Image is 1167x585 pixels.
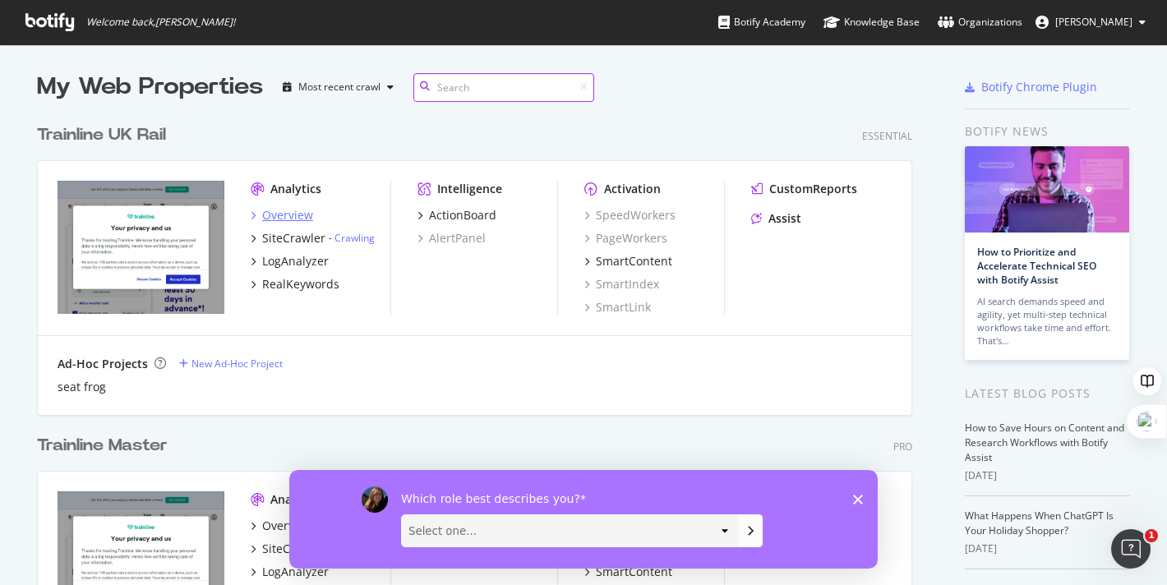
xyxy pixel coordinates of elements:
a: Trainline UK Rail [37,123,173,147]
a: Overview [251,207,313,223]
a: RealKeywords [251,276,339,292]
div: CustomReports [769,181,857,197]
div: SmartContent [596,253,672,269]
div: SiteCrawler [262,230,325,246]
a: SmartContent [584,564,672,580]
div: Knowledge Base [823,14,920,30]
a: SiteCrawler- Crawling [251,230,375,246]
div: LogAnalyzer [262,564,329,580]
span: Welcome back, [PERSON_NAME] ! [86,16,235,29]
a: Trainline Master [37,434,174,458]
a: How to Prioritize and Accelerate Technical SEO with Botify Assist [977,245,1096,287]
a: SmartContent [584,253,672,269]
a: SmartLink [584,299,651,316]
div: ActionBoard [429,207,496,223]
div: My Web Properties [37,71,263,104]
div: Botify Chrome Plugin [981,79,1097,95]
a: SiteCrawler [251,541,325,557]
a: Overview [251,518,313,534]
div: New Ad-Hoc Project [191,357,283,371]
div: AI search demands speed and agility, yet multi-step technical workflows take time and effort. Tha... [977,295,1117,348]
div: Essential [862,129,912,143]
div: Assist [768,210,801,227]
div: Intelligence [437,181,502,197]
div: [DATE] [965,541,1130,556]
span: 1 [1145,529,1158,542]
div: Trainline UK Rail [37,123,166,147]
div: LogAnalyzer [262,253,329,269]
button: [PERSON_NAME] [1022,9,1159,35]
a: Botify Chrome Plugin [965,79,1097,95]
a: SmartIndex [584,276,659,292]
a: AlertPanel [417,230,486,246]
div: Overview [262,518,313,534]
a: How to Save Hours on Content and Research Workflows with Botify Assist [965,421,1124,464]
a: What Happens When ChatGPT Is Your Holiday Shopper? [965,509,1114,537]
div: Organizations [938,14,1022,30]
img: How to Prioritize and Accelerate Technical SEO with Botify Assist [965,146,1129,233]
div: Botify news [965,122,1130,140]
div: Pro [893,440,912,454]
div: - [329,231,375,245]
a: CustomReports [751,181,857,197]
a: SpeedWorkers [584,207,676,223]
button: Most recent crawl [276,74,400,100]
div: Ad-Hoc Projects [58,356,148,372]
div: Most recent crawl [298,82,381,92]
span: Tara Proudfoot [1055,15,1132,29]
iframe: Intercom live chat [1111,529,1151,569]
iframe: Survey by Laura from Botify [289,470,878,569]
a: New Ad-Hoc Project [179,357,283,371]
div: Analytics [270,181,321,197]
div: SmartContent [596,564,672,580]
div: Overview [262,207,313,223]
div: RealKeywords [262,276,339,292]
a: Crawling [334,231,375,245]
div: Botify Academy [718,14,805,30]
div: Analytics [270,491,321,508]
div: Activation [604,181,661,197]
a: ActionBoard [417,207,496,223]
a: LogAnalyzer [251,564,329,580]
div: [DATE] [965,468,1130,483]
a: Assist [751,210,801,227]
input: Search [413,73,594,102]
a: PageWorkers [584,230,667,246]
a: LogAnalyzer [251,253,329,269]
img: https://www.thetrainline.com/uk [58,181,224,314]
div: Trainline Master [37,434,168,458]
a: seat frog [58,379,106,395]
div: Latest Blog Posts [965,385,1130,403]
div: SiteCrawler [262,541,325,557]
